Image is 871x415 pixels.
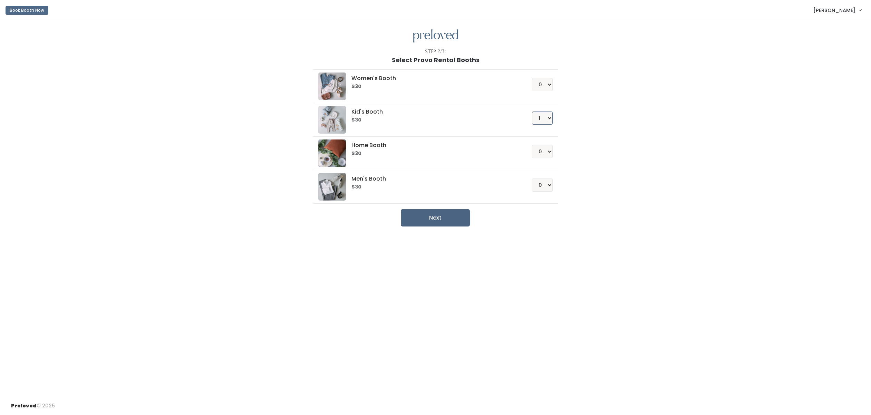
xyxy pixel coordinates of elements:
div: Step 2/3: [425,48,446,55]
h5: Women's Booth [351,75,515,81]
span: [PERSON_NAME] [813,7,855,14]
a: [PERSON_NAME] [806,3,868,18]
span: Preloved [11,402,37,409]
h5: Kid's Booth [351,109,515,115]
img: preloved logo [413,29,458,43]
a: Book Booth Now [6,3,48,18]
h1: Select Provo Rental Booths [392,57,480,64]
h6: $30 [351,184,515,190]
img: preloved logo [318,173,346,201]
button: Next [401,209,470,226]
h5: Men's Booth [351,176,515,182]
img: preloved logo [318,139,346,167]
h6: $30 [351,151,515,156]
h5: Home Booth [351,142,515,148]
h6: $30 [351,84,515,89]
img: preloved logo [318,106,346,134]
img: preloved logo [318,73,346,100]
h6: $30 [351,117,515,123]
button: Book Booth Now [6,6,48,15]
div: © 2025 [11,397,55,409]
